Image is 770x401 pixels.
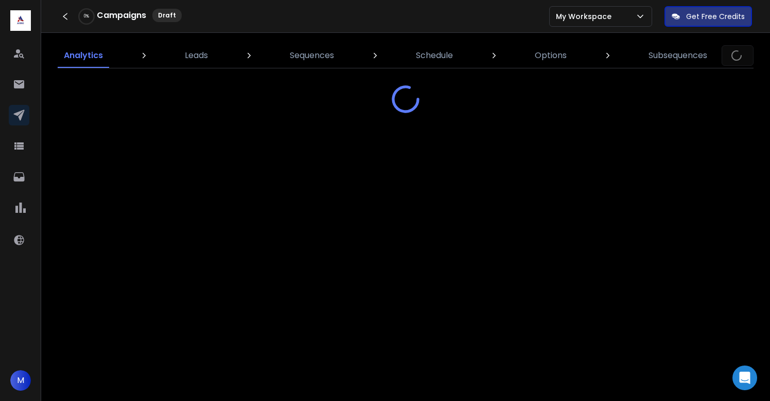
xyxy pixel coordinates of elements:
[152,9,182,22] div: Draft
[290,49,334,62] p: Sequences
[732,366,757,390] div: Open Intercom Messenger
[84,13,89,20] p: 0 %
[185,49,208,62] p: Leads
[642,43,713,68] a: Subsequences
[10,370,31,391] button: M
[284,43,340,68] a: Sequences
[64,49,103,62] p: Analytics
[556,11,616,22] p: My Workspace
[10,10,31,31] img: logo
[649,49,707,62] p: Subsequences
[686,11,745,22] p: Get Free Credits
[664,6,752,27] button: Get Free Credits
[410,43,459,68] a: Schedule
[97,9,146,22] h1: Campaigns
[58,43,109,68] a: Analytics
[529,43,573,68] a: Options
[179,43,214,68] a: Leads
[416,49,453,62] p: Schedule
[535,49,567,62] p: Options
